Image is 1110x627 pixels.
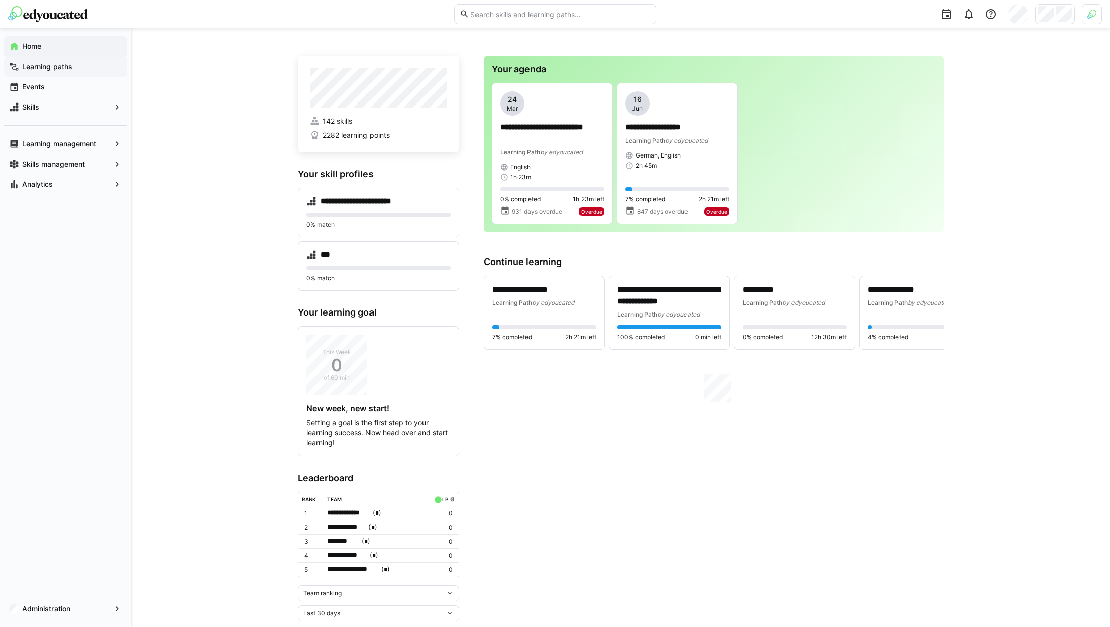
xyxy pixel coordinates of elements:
[310,116,447,126] a: 142 skills
[304,538,320,546] p: 3
[512,207,562,216] span: 931 days overdue
[298,473,459,484] h3: Leaderboard
[657,310,700,318] span: by edyoucated
[633,94,642,104] span: 16
[617,333,665,341] span: 100% completed
[617,310,657,318] span: Learning Path
[368,522,377,533] span: ( )
[665,137,708,144] span: by edyoucated
[625,195,665,203] span: 7% completed
[298,169,459,180] h3: Your skill profiles
[323,116,352,126] span: 142 skills
[303,589,342,597] span: Team ranking
[302,496,316,502] div: Rank
[868,299,908,306] span: Learning Path
[432,566,452,574] p: 0
[484,256,944,268] h3: Continue learning
[304,509,320,517] p: 1
[540,148,583,156] span: by edyoucated
[492,333,532,341] span: 7% completed
[327,496,342,502] div: Team
[636,162,657,170] span: 2h 45m
[706,208,727,215] span: Overdue
[507,104,518,113] span: Mar
[782,299,825,306] span: by edyoucated
[637,207,688,216] span: 847 days overdue
[304,524,320,532] p: 2
[565,333,596,341] span: 2h 21m left
[743,333,783,341] span: 0% completed
[625,137,665,144] span: Learning Path
[868,333,908,341] span: 4% completed
[632,104,643,113] span: Jun
[532,299,574,306] span: by edyoucated
[510,163,531,171] span: English
[306,221,451,229] p: 0% match
[432,509,452,517] p: 0
[450,494,455,503] a: ø
[304,552,320,560] p: 4
[695,333,721,341] span: 0 min left
[636,151,681,160] span: German, English
[432,524,452,532] p: 0
[510,173,531,181] span: 1h 23m
[362,536,371,547] span: ( )
[908,299,950,306] span: by edyoucated
[373,508,381,518] span: ( )
[432,552,452,560] p: 0
[442,496,448,502] div: LP
[500,148,540,156] span: Learning Path
[581,208,602,215] span: Overdue
[323,130,390,140] span: 2282 learning points
[432,538,452,546] p: 0
[492,64,936,75] h3: Your agenda
[303,609,340,617] span: Last 30 days
[306,403,451,413] h4: New week, new start!
[381,564,390,575] span: ( )
[306,274,451,282] p: 0% match
[508,94,517,104] span: 24
[304,566,320,574] p: 5
[743,299,782,306] span: Learning Path
[573,195,604,203] span: 1h 23m left
[469,10,650,19] input: Search skills and learning paths…
[811,333,847,341] span: 12h 30m left
[306,417,451,448] p: Setting a goal is the first step to your learning success. Now head over and start learning!
[298,307,459,318] h3: Your learning goal
[492,299,532,306] span: Learning Path
[699,195,729,203] span: 2h 21m left
[500,195,541,203] span: 0% completed
[369,550,378,561] span: ( )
